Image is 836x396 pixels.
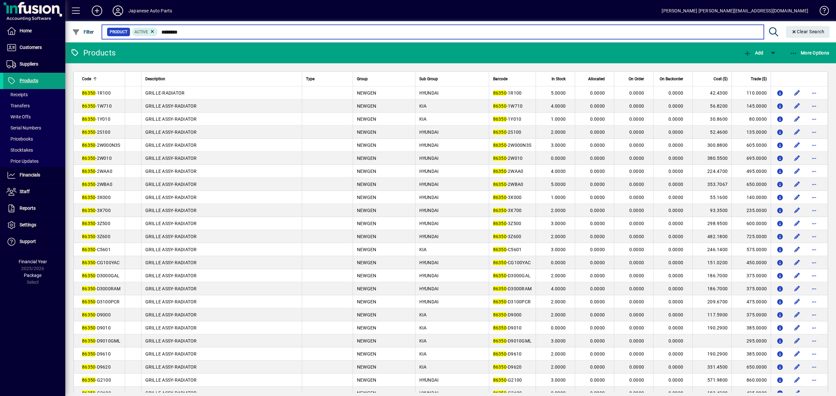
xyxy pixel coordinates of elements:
[692,126,731,139] td: 52.4600
[744,50,763,55] span: Add
[419,156,439,161] span: HYUNDAI
[809,231,819,242] button: More options
[792,166,802,176] button: Edit
[357,182,377,187] span: NEWGEN
[731,86,771,99] td: 110.0000
[731,191,771,204] td: 140.0000
[82,129,95,135] em: 86350
[419,75,485,83] div: Sub Group
[668,90,683,96] span: 0.0000
[493,247,522,252] span: -C5601
[145,143,197,148] span: GRILLE ASSY-RADIATOR
[590,247,605,252] span: 0.0000
[82,234,110,239] span: -3Z600
[145,260,197,265] span: GRILLE ASSY-RADIATOR
[493,234,522,239] span: -3Z600
[590,169,605,174] span: 0.0000
[692,152,731,165] td: 380.5500
[20,222,36,227] span: Settings
[82,129,110,135] span: -2S100
[493,103,523,109] span: -1W710
[493,234,506,239] em: 86350
[551,116,566,122] span: 1.0000
[629,129,644,135] span: 0.0000
[493,182,523,187] span: -2WBA0
[809,166,819,176] button: More options
[590,143,605,148] span: 0.0000
[493,156,506,161] em: 86350
[668,208,683,213] span: 0.0000
[493,169,506,174] em: 86350
[692,86,731,99] td: 42.4300
[551,195,566,200] span: 1.0000
[82,182,112,187] span: -2WBA0
[692,230,731,243] td: 482.1800
[82,234,95,239] em: 86350
[107,5,128,17] button: Profile
[792,205,802,216] button: Edit
[493,103,506,109] em: 86350
[629,75,644,83] span: On Order
[590,90,605,96] span: 0.0000
[82,247,111,252] span: -C5601
[692,113,731,126] td: 30.8600
[306,75,349,83] div: Type
[357,143,377,148] span: NEWGEN
[82,221,110,226] span: -3Z500
[132,28,158,36] mat-chip: Activation Status: Active
[3,184,65,200] a: Staff
[145,182,197,187] span: GRILLE ASSY-RADIATOR
[493,129,522,135] span: -2S100
[809,270,819,281] button: More options
[82,182,95,187] em: 86350
[629,169,644,174] span: 0.0000
[692,165,731,178] td: 224.4700
[809,362,819,372] button: More options
[668,143,683,148] span: 0.0000
[493,116,506,122] em: 86350
[419,234,439,239] span: HYUNDAI
[668,103,683,109] span: 0.0000
[3,145,65,156] a: Stocktakes
[7,114,31,119] span: Write Offs
[419,195,439,200] span: HYUNDAI
[629,103,644,109] span: 0.0000
[629,208,644,213] span: 0.0000
[742,47,765,59] button: Add
[7,125,41,130] span: Serial Numbers
[419,169,439,174] span: HYUNDAI
[788,47,831,59] button: More Options
[82,90,95,96] em: 86350
[145,90,185,96] span: GRILLE-RADIATOR
[792,231,802,242] button: Edit
[809,153,819,163] button: More options
[792,244,802,255] button: Edit
[809,192,819,203] button: More options
[731,126,771,139] td: 135.0000
[493,247,506,252] em: 86350
[3,133,65,145] a: Pricebooks
[731,99,771,113] td: 145.0000
[357,169,377,174] span: NEWGEN
[809,349,819,359] button: More options
[551,247,566,252] span: 3.0000
[145,75,165,83] span: Description
[82,143,95,148] em: 86350
[82,260,95,265] em: 86350
[792,362,802,372] button: Edit
[790,50,829,55] span: More Options
[3,200,65,217] a: Reports
[357,156,377,161] span: NEWGEN
[590,221,605,226] span: 0.0000
[82,75,121,83] div: Code
[493,260,531,265] span: -CG100YAC
[493,182,506,187] em: 86350
[792,127,802,137] button: Edit
[145,195,197,200] span: GRILLE ASSY-RADIATOR
[7,136,33,142] span: Pricebooks
[357,260,377,265] span: NEWGEN
[306,75,314,83] span: Type
[668,247,683,252] span: 0.0000
[809,140,819,150] button: More options
[540,75,571,83] div: In Stock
